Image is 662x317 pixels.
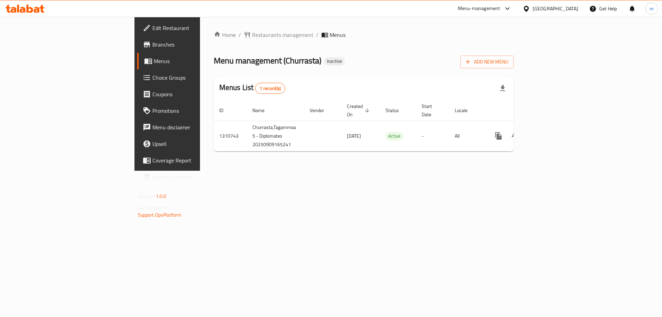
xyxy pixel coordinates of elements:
[138,210,182,219] a: Support.OpsPlatform
[137,53,245,69] a: Menus
[156,192,167,201] span: 1.0.0
[316,31,319,39] li: /
[422,102,441,119] span: Start Date
[385,132,403,140] span: Active
[152,90,240,98] span: Coupons
[347,102,372,119] span: Created On
[244,31,313,39] a: Restaurants management
[152,173,240,181] span: Grocery Checklist
[416,121,449,151] td: -
[385,106,408,115] span: Status
[533,5,578,12] div: [GEOGRAPHIC_DATA]
[219,106,232,115] span: ID
[219,82,285,94] h2: Menus List
[152,73,240,82] span: Choice Groups
[255,83,285,94] div: Total records count
[152,40,240,49] span: Branches
[137,20,245,36] a: Edit Restaurant
[310,106,333,115] span: Vendor
[154,57,240,65] span: Menus
[137,86,245,102] a: Coupons
[214,100,562,151] table: enhanced table
[214,53,321,68] span: Menu management ( Churrasta )
[137,136,245,152] a: Upsell
[137,152,245,169] a: Coverage Report
[490,128,507,144] button: more
[152,156,240,165] span: Coverage Report
[458,4,500,13] div: Menu-management
[247,121,304,151] td: Churrasta,Tagammoa 5 - Diplomates 20250909165241
[152,140,240,148] span: Upsell
[138,204,170,212] span: Get support on:
[324,57,345,66] div: Inactive
[152,123,240,131] span: Menu disclaimer
[137,169,245,185] a: Grocery Checklist
[137,36,245,53] a: Branches
[330,31,345,39] span: Menus
[152,24,240,32] span: Edit Restaurant
[455,106,477,115] span: Locale
[466,58,508,66] span: Add New Menu
[138,192,155,201] span: Version:
[214,31,514,39] nav: breadcrumb
[347,131,361,140] span: [DATE]
[252,31,313,39] span: Restaurants management
[494,80,511,97] div: Export file
[137,69,245,86] a: Choice Groups
[255,85,285,92] span: 1 record(s)
[507,128,523,144] button: Change Status
[460,56,514,68] button: Add New Menu
[650,5,654,12] span: m
[137,102,245,119] a: Promotions
[324,58,345,64] span: Inactive
[449,121,485,151] td: All
[252,106,273,115] span: Name
[152,107,240,115] span: Promotions
[137,119,245,136] a: Menu disclaimer
[485,100,562,121] th: Actions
